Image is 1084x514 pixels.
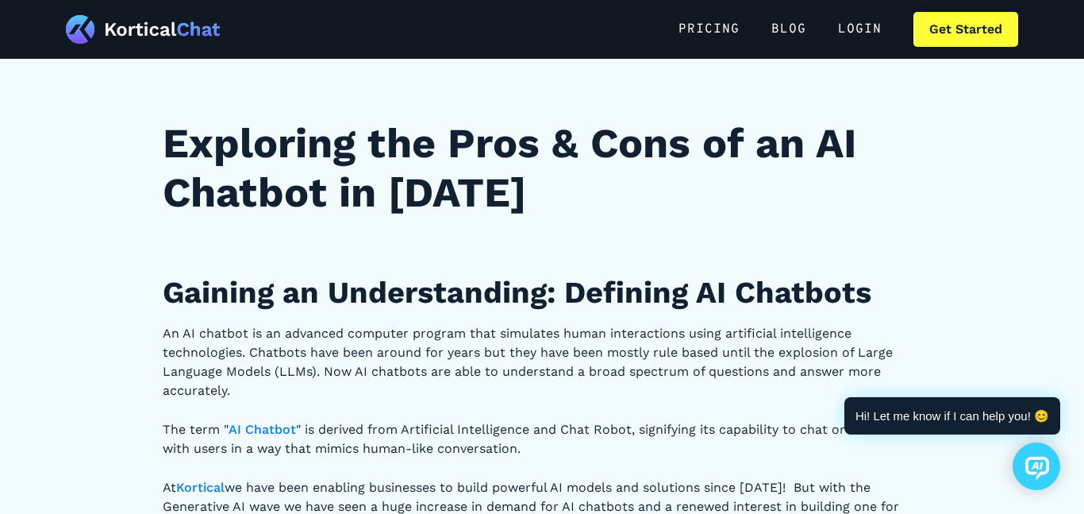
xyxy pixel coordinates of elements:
p: An AI chatbot is an advanced computer program that simulates human interactions using artificial ... [163,324,921,400]
a: Login [822,12,898,47]
a: Get Started [913,12,1018,47]
p: The term " " is derived from Artificial Intelligence and Chat Robot, signifying its capability to... [163,420,921,458]
a: Blog [755,12,822,47]
h1: Exploring the Pros & Cons of an AI Chatbot in [DATE] [163,119,921,218]
h2: Gaining an Understanding: Defining AI Chatbots [163,273,921,312]
a: Kortical [176,478,225,497]
a: Pricing [663,12,755,47]
a: AI Chatbot [229,420,296,439]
